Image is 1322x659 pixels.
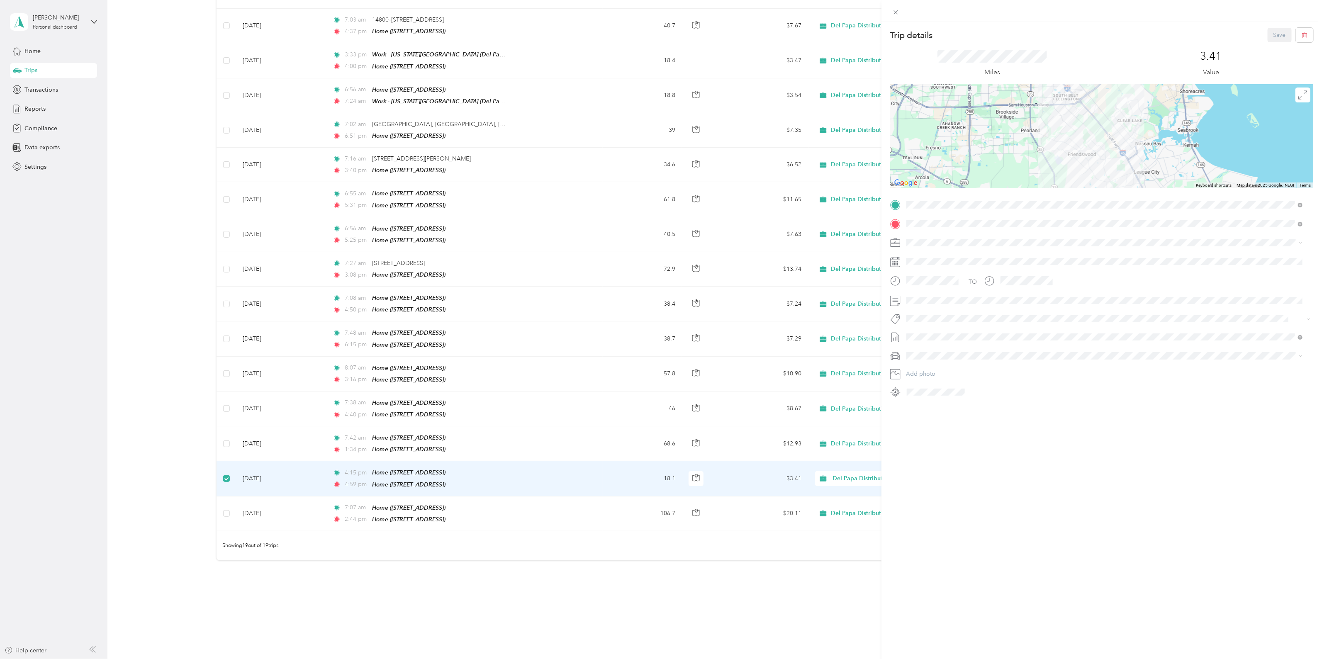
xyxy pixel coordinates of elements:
button: Keyboard shortcuts [1196,182,1232,188]
p: Value [1203,67,1219,78]
p: Trip details [890,29,933,41]
p: 3.41 [1200,50,1222,63]
a: Open this area in Google Maps (opens a new window) [892,178,920,188]
span: Map data ©2025 Google, INEGI [1237,183,1294,187]
div: TO [969,277,977,286]
a: Terms (opens in new tab) [1299,183,1311,187]
iframe: Everlance-gr Chat Button Frame [1276,613,1322,659]
img: Google [892,178,920,188]
button: Add photo [903,368,1313,380]
p: Miles [984,67,1000,78]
